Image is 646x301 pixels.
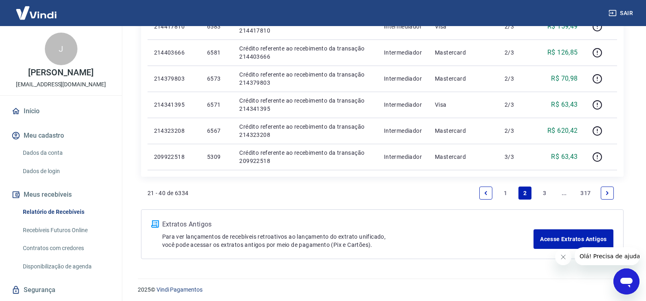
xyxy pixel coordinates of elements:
[613,268,639,294] iframe: Botão para abrir a janela de mensagens
[384,22,422,31] p: Intermediador
[505,75,529,83] p: 2/3
[154,153,194,161] p: 209922518
[20,222,112,239] a: Recebíveis Futuros Online
[5,6,68,12] span: Olá! Precisa de ajuda?
[435,48,492,57] p: Mastercard
[476,183,617,203] ul: Pagination
[555,249,571,265] iframe: Fechar mensagem
[518,187,531,200] a: Page 2 is your current page
[547,22,578,31] p: R$ 159,49
[547,48,578,57] p: R$ 126,85
[534,229,613,249] a: Acesse Extratos Antigos
[20,258,112,275] a: Disponibilização de agenda
[154,75,194,83] p: 214379803
[162,233,534,249] p: Para ver lançamentos de recebíveis retroativos ao lançamento do extrato unificado, você pode aces...
[384,75,422,83] p: Intermediador
[207,153,226,161] p: 5309
[207,101,226,109] p: 6571
[547,126,578,136] p: R$ 620,42
[10,281,112,299] a: Segurança
[10,127,112,145] button: Meu cadastro
[384,153,422,161] p: Intermediador
[505,127,529,135] p: 2/3
[384,101,422,109] p: Intermediador
[20,204,112,220] a: Relatório de Recebíveis
[435,22,492,31] p: Visa
[601,187,614,200] a: Next page
[384,127,422,135] p: Intermediador
[239,18,371,35] p: Crédito referente ao recebimento da transação 214417810
[479,187,492,200] a: Previous page
[505,48,529,57] p: 2/3
[551,100,578,110] p: R$ 63,43
[558,187,571,200] a: Jump forward
[505,153,529,161] p: 3/3
[435,101,492,109] p: Visa
[10,0,63,25] img: Vindi
[575,247,639,265] iframe: Mensagem da empresa
[10,186,112,204] button: Meus recebíveis
[10,102,112,120] a: Início
[239,44,371,61] p: Crédito referente ao recebimento da transação 214403666
[157,286,203,293] a: Vindi Pagamentos
[45,33,77,65] div: J
[499,187,512,200] a: Page 1
[538,187,551,200] a: Page 3
[154,48,194,57] p: 214403666
[20,163,112,180] a: Dados de login
[154,101,194,109] p: 214341395
[239,149,371,165] p: Crédito referente ao recebimento da transação 209922518
[435,153,492,161] p: Mastercard
[207,48,226,57] p: 6581
[207,75,226,83] p: 6573
[239,70,371,87] p: Crédito referente ao recebimento da transação 214379803
[207,22,226,31] p: 6583
[28,68,93,77] p: [PERSON_NAME]
[239,97,371,113] p: Crédito referente ao recebimento da transação 214341395
[435,127,492,135] p: Mastercard
[148,189,189,197] p: 21 - 40 de 6334
[505,101,529,109] p: 2/3
[16,80,106,89] p: [EMAIL_ADDRESS][DOMAIN_NAME]
[505,22,529,31] p: 2/3
[577,187,594,200] a: Page 317
[20,240,112,257] a: Contratos com credores
[154,22,194,31] p: 214417810
[435,75,492,83] p: Mastercard
[551,74,578,83] p: R$ 70,98
[138,286,626,294] p: 2025 ©
[384,48,422,57] p: Intermediador
[151,220,159,228] img: ícone
[551,152,578,162] p: R$ 63,43
[20,145,112,161] a: Dados da conta
[207,127,226,135] p: 6567
[607,6,636,21] button: Sair
[162,220,534,229] p: Extratos Antigos
[239,123,371,139] p: Crédito referente ao recebimento da transação 214323208
[154,127,194,135] p: 214323208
